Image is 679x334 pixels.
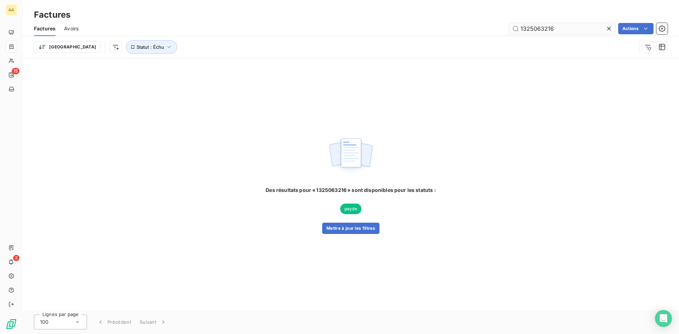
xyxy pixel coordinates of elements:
[340,204,361,214] span: payée
[13,255,19,261] span: 3
[93,315,135,329] button: Précédent
[137,44,164,50] span: Statut : Échu
[618,23,654,34] button: Actions
[34,25,56,32] span: Factures
[40,318,48,326] span: 100
[655,310,672,327] div: Open Intercom Messenger
[6,69,17,81] a: 15
[64,25,79,32] span: Avoirs
[6,318,17,330] img: Logo LeanPay
[6,4,17,16] div: AA
[509,23,615,34] input: Rechercher
[135,315,171,329] button: Suivant
[328,134,373,178] img: empty state
[126,40,177,54] button: Statut : Échu
[322,223,379,234] button: Mettre à jour les filtres
[34,8,70,21] h3: Factures
[266,187,436,194] span: Des résultats pour « 1325063216 » sont disponibles pour les statuts :
[12,68,19,74] span: 15
[34,41,101,53] button: [GEOGRAPHIC_DATA]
